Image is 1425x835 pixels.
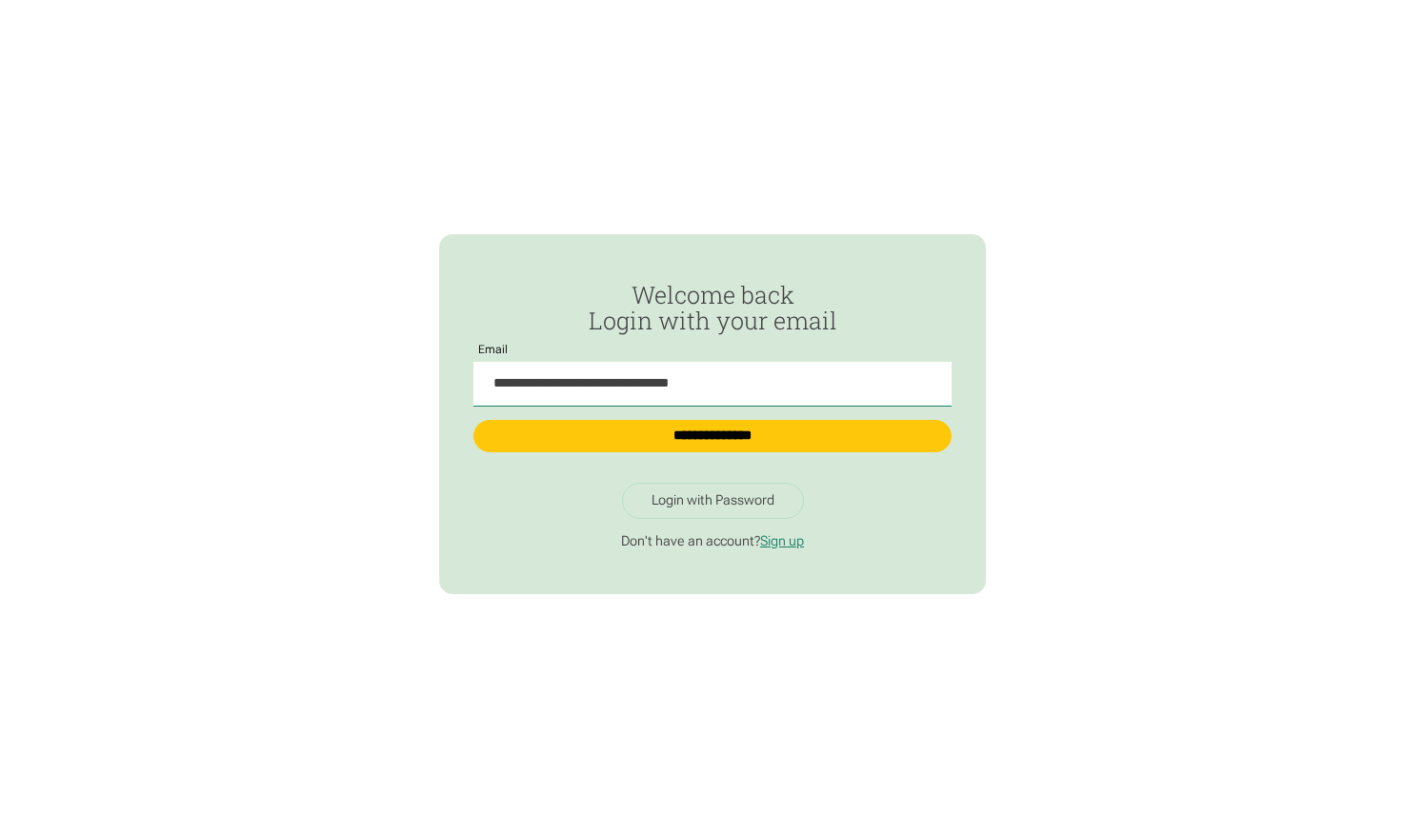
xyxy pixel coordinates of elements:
p: Don't have an account? [473,533,952,550]
form: Passwordless Login [473,282,952,469]
div: Login with Password [652,492,774,509]
label: Email [473,344,514,356]
h2: Welcome back Login with your email [473,282,952,334]
a: Sign up [760,533,804,549]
